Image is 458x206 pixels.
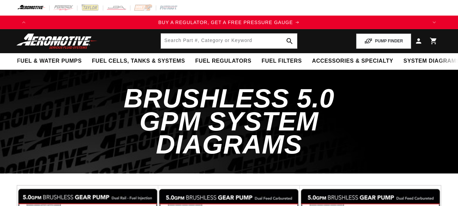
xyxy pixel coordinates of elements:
[15,33,99,49] img: Aeromotive
[261,58,302,65] span: Fuel Filters
[195,58,251,65] span: Fuel Regulators
[427,16,441,29] button: Translation missing: en.sections.announcements.next_announcement
[31,19,427,26] a: BUY A REGULATOR, GET A FREE PRESSURE GAUGE
[158,20,293,25] span: BUY A REGULATOR, GET A FREE PRESSURE GAUGE
[12,53,87,69] summary: Fuel & Water Pumps
[190,53,256,69] summary: Fuel Regulators
[312,58,393,65] span: Accessories & Specialty
[256,53,307,69] summary: Fuel Filters
[124,83,334,160] span: Brushless 5.0 GPM System Diagrams
[87,53,190,69] summary: Fuel Cells, Tanks & Systems
[282,34,297,48] button: search button
[31,19,427,26] div: Announcement
[92,58,185,65] span: Fuel Cells, Tanks & Systems
[356,34,411,49] button: PUMP FINDER
[307,53,398,69] summary: Accessories & Specialty
[31,19,427,26] div: 1 of 4
[161,34,297,48] input: Search by Part Number, Category or Keyword
[17,58,82,65] span: Fuel & Water Pumps
[17,16,31,29] button: Translation missing: en.sections.announcements.previous_announcement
